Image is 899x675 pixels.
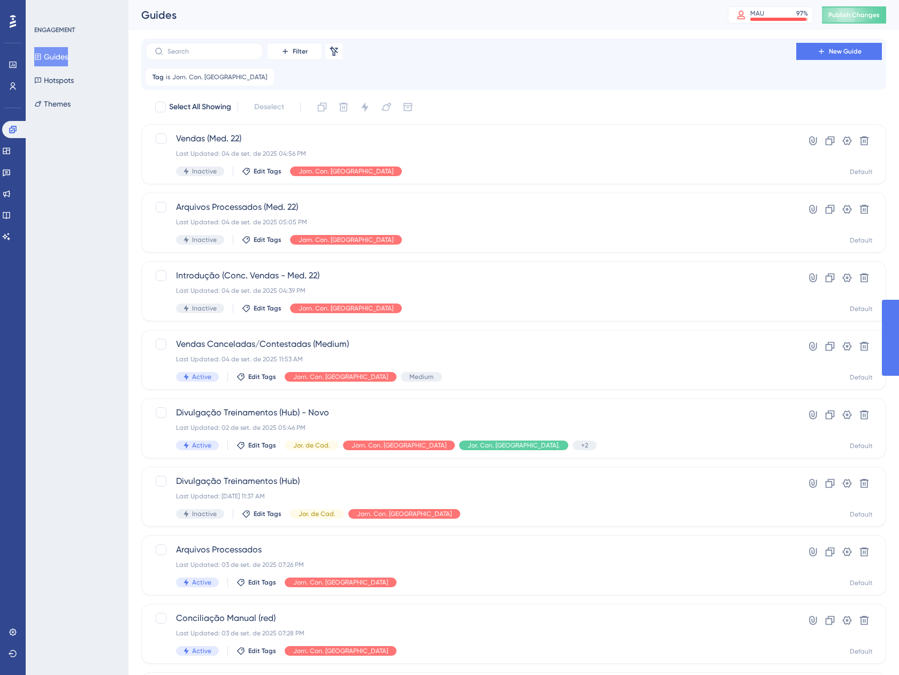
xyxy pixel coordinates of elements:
div: Last Updated: 04 de set. de 2025 04:39 PM [176,286,766,295]
span: Inactive [192,510,217,518]
button: Guides [34,47,68,66]
span: Inactive [192,167,217,176]
button: Filter [268,43,321,60]
span: Jor. de Cad. [299,510,336,518]
span: Active [192,578,211,587]
span: Vendas (Med. 22) [176,132,766,145]
button: Edit Tags [237,441,276,450]
div: Default [850,168,873,176]
span: New Guide [829,47,862,56]
button: Edit Tags [237,578,276,587]
span: Active [192,647,211,655]
span: Arquivos Processados (Med. 22) [176,201,766,214]
span: Jor. de Cad. [293,441,330,450]
span: Publish Changes [828,11,880,19]
div: Last Updated: 03 de set. de 2025 07:28 PM [176,629,766,638]
span: Introdução (Conc. Vendas - Med. 22) [176,269,766,282]
span: Jorn. Con. [GEOGRAPHIC_DATA] [293,578,388,587]
button: Publish Changes [822,6,886,24]
button: Deselect [245,97,294,117]
span: Edit Tags [254,304,281,313]
div: ENGAGEMENT [34,26,75,34]
span: Active [192,441,211,450]
span: Vendas Canceladas/Contestadas (Medium) [176,338,766,351]
iframe: UserGuiding AI Assistant Launcher [854,633,886,665]
span: Jorn. Con. [GEOGRAPHIC_DATA] [299,167,393,176]
div: Last Updated: [DATE] 11:37 AM [176,492,766,500]
span: Divulgação Treinamentos (Hub) [176,475,766,488]
div: Default [850,236,873,245]
span: Jor. Con. [GEOGRAPHIC_DATA]. [468,441,560,450]
span: Deselect [254,101,284,113]
span: Inactive [192,304,217,313]
span: Edit Tags [254,510,281,518]
span: Select All Showing [169,101,231,113]
span: Edit Tags [254,167,281,176]
span: Jorn. Con. [GEOGRAPHIC_DATA] [299,304,393,313]
span: Jorn. Con. [GEOGRAPHIC_DATA] [293,647,388,655]
div: Default [850,579,873,587]
div: Default [850,305,873,313]
span: Conciliação Manual (red) [176,612,766,625]
div: Last Updated: 04 de set. de 2025 11:53 AM [176,355,766,363]
span: +2 [581,441,588,450]
span: Jorn. Con. [GEOGRAPHIC_DATA] [299,236,393,244]
span: Active [192,373,211,381]
span: Medium [409,373,433,381]
div: Default [850,510,873,519]
button: Edit Tags [242,510,281,518]
span: Jorn. Con. [GEOGRAPHIC_DATA] [352,441,446,450]
input: Search [167,48,254,55]
span: Inactive [192,236,217,244]
div: MAU [750,9,764,18]
div: Default [850,373,873,382]
span: Edit Tags [254,236,281,244]
button: Edit Tags [237,647,276,655]
div: Guides [141,7,701,22]
span: Edit Tags [248,578,276,587]
span: is [166,73,170,81]
span: Tag [153,73,164,81]
span: Edit Tags [248,373,276,381]
div: Default [850,647,873,656]
button: Edit Tags [237,373,276,381]
span: Jorn. Con. [GEOGRAPHIC_DATA] [357,510,452,518]
button: Hotspots [34,71,74,90]
button: Edit Tags [242,167,281,176]
span: Edit Tags [248,647,276,655]
button: Edit Tags [242,304,281,313]
div: Last Updated: 03 de set. de 2025 07:26 PM [176,560,766,569]
div: Last Updated: 04 de set. de 2025 05:05 PM [176,218,766,226]
div: Default [850,442,873,450]
div: Last Updated: 04 de set. de 2025 04:56 PM [176,149,766,158]
span: Jorn. Con. [GEOGRAPHIC_DATA] [293,373,388,381]
div: 97 % [796,9,808,18]
button: Edit Tags [242,236,281,244]
button: New Guide [796,43,882,60]
span: Divulgação Treinamentos (Hub) - Novo [176,406,766,419]
span: Edit Tags [248,441,276,450]
button: Themes [34,94,71,113]
div: Last Updated: 02 de set. de 2025 05:46 PM [176,423,766,432]
span: Arquivos Processados [176,543,766,556]
span: Filter [293,47,308,56]
span: Jorn. Con. [GEOGRAPHIC_DATA] [172,73,267,81]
